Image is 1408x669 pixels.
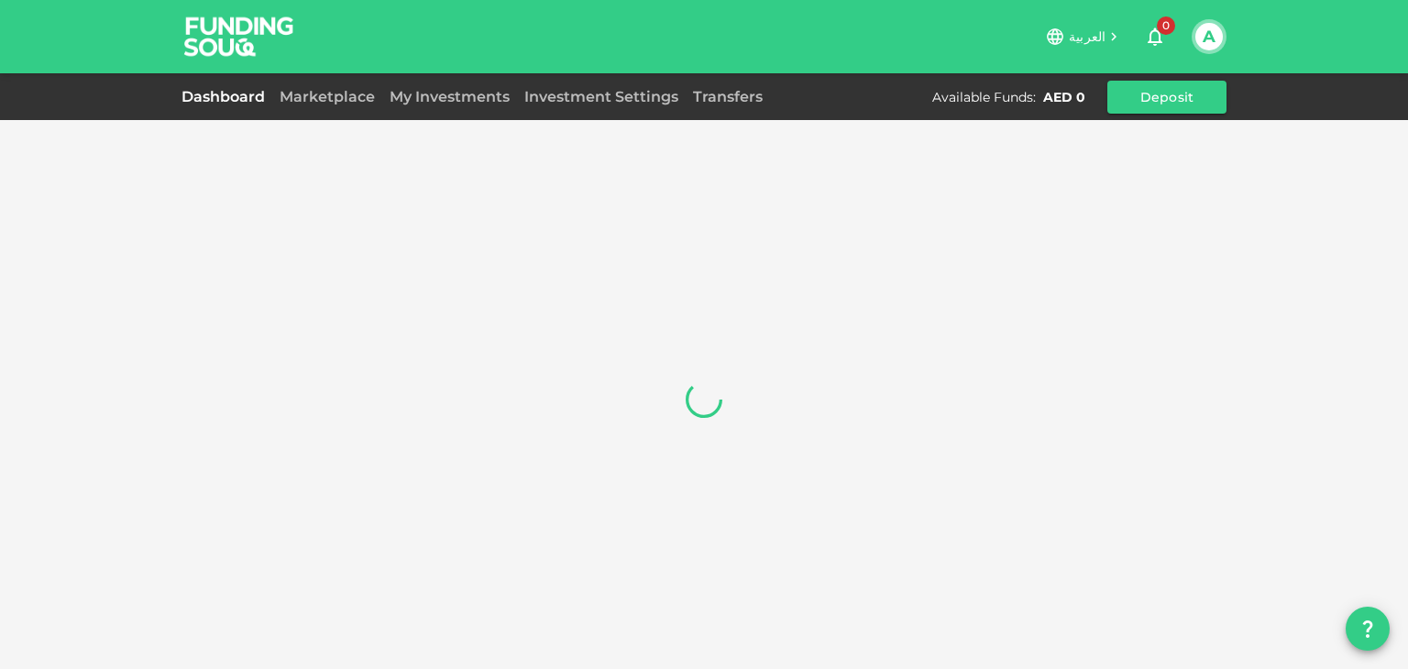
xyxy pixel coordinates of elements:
[382,88,517,105] a: My Investments
[1137,18,1173,55] button: 0
[1043,88,1085,106] div: AED 0
[1107,81,1226,114] button: Deposit
[932,88,1036,106] div: Available Funds :
[1157,16,1175,35] span: 0
[517,88,686,105] a: Investment Settings
[181,88,272,105] a: Dashboard
[686,88,770,105] a: Transfers
[1069,28,1105,45] span: العربية
[1346,607,1390,651] button: question
[272,88,382,105] a: Marketplace
[1195,23,1223,50] button: A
